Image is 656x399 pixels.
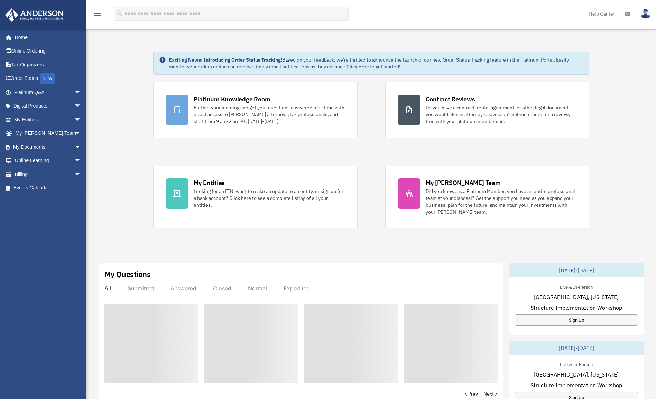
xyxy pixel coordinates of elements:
div: My Entities [194,178,225,187]
span: arrow_drop_down [74,113,88,127]
a: My Documentsarrow_drop_down [5,140,92,154]
a: Order StatusNEW [5,72,92,86]
i: search [116,9,123,17]
span: arrow_drop_down [74,140,88,154]
img: User Pic [640,9,651,19]
div: Live & In-Person [554,283,598,290]
div: Answered [170,285,196,292]
a: < Prev [464,390,478,397]
div: Expedited [284,285,310,292]
div: Do you have a contract, rental agreement, or other legal document you would like an attorney's ad... [426,104,577,125]
span: [GEOGRAPHIC_DATA], [US_STATE] [534,370,619,379]
span: [GEOGRAPHIC_DATA], [US_STATE] [534,293,619,301]
div: Did you know, as a Platinum Member, you have an entire professional team at your disposal? Get th... [426,188,577,215]
div: All [104,285,111,292]
span: Structure Implementation Workshop [530,304,622,312]
span: arrow_drop_down [74,99,88,113]
img: Anderson Advisors Platinum Portal [3,8,66,22]
a: Contract Reviews Do you have a contract, rental agreement, or other legal document you would like... [385,82,590,138]
a: My [PERSON_NAME] Team Did you know, as a Platinum Member, you have an entire professional team at... [385,166,590,228]
strong: Exciting News: Introducing Order Status Tracking! [169,57,282,63]
a: menu [93,12,102,18]
div: Platinum Knowledge Room [194,95,270,103]
i: menu [93,10,102,18]
a: Home [5,30,88,44]
span: arrow_drop_down [74,154,88,168]
a: Click Here to get started! [347,64,400,70]
div: Normal [248,285,267,292]
div: Submitted [128,285,154,292]
span: arrow_drop_down [74,127,88,141]
div: Based on your feedback, we're thrilled to announce the launch of our new Order Status Tracking fe... [169,56,584,70]
a: Platinum Q&Aarrow_drop_down [5,85,92,99]
a: Online Learningarrow_drop_down [5,154,92,168]
span: Structure Implementation Workshop [530,381,622,389]
a: My [PERSON_NAME] Teamarrow_drop_down [5,127,92,140]
a: Online Ordering [5,44,92,58]
span: arrow_drop_down [74,85,88,100]
div: NEW [40,73,55,84]
div: Closed [213,285,231,292]
a: Digital Productsarrow_drop_down [5,99,92,113]
div: Contract Reviews [426,95,475,103]
div: My Questions [104,269,151,279]
div: Looking for an EIN, want to make an update to an entity, or sign up for a bank account? Click her... [194,188,345,208]
a: Sign Up [515,314,638,326]
a: My Entities Looking for an EIN, want to make an update to an entity, or sign up for a bank accoun... [153,166,358,228]
a: My Entitiesarrow_drop_down [5,113,92,127]
a: Tax Organizers [5,58,92,72]
div: Further your learning and get your questions answered real-time with direct access to [PERSON_NAM... [194,104,345,125]
div: [DATE]-[DATE] [509,263,644,277]
a: Billingarrow_drop_down [5,167,92,181]
span: arrow_drop_down [74,167,88,182]
div: My [PERSON_NAME] Team [426,178,501,187]
a: Events Calendar [5,181,92,195]
a: Next > [483,390,498,397]
div: [DATE]-[DATE] [509,341,644,355]
div: Live & In-Person [554,360,598,368]
a: Platinum Knowledge Room Further your learning and get your questions answered real-time with dire... [153,82,358,138]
